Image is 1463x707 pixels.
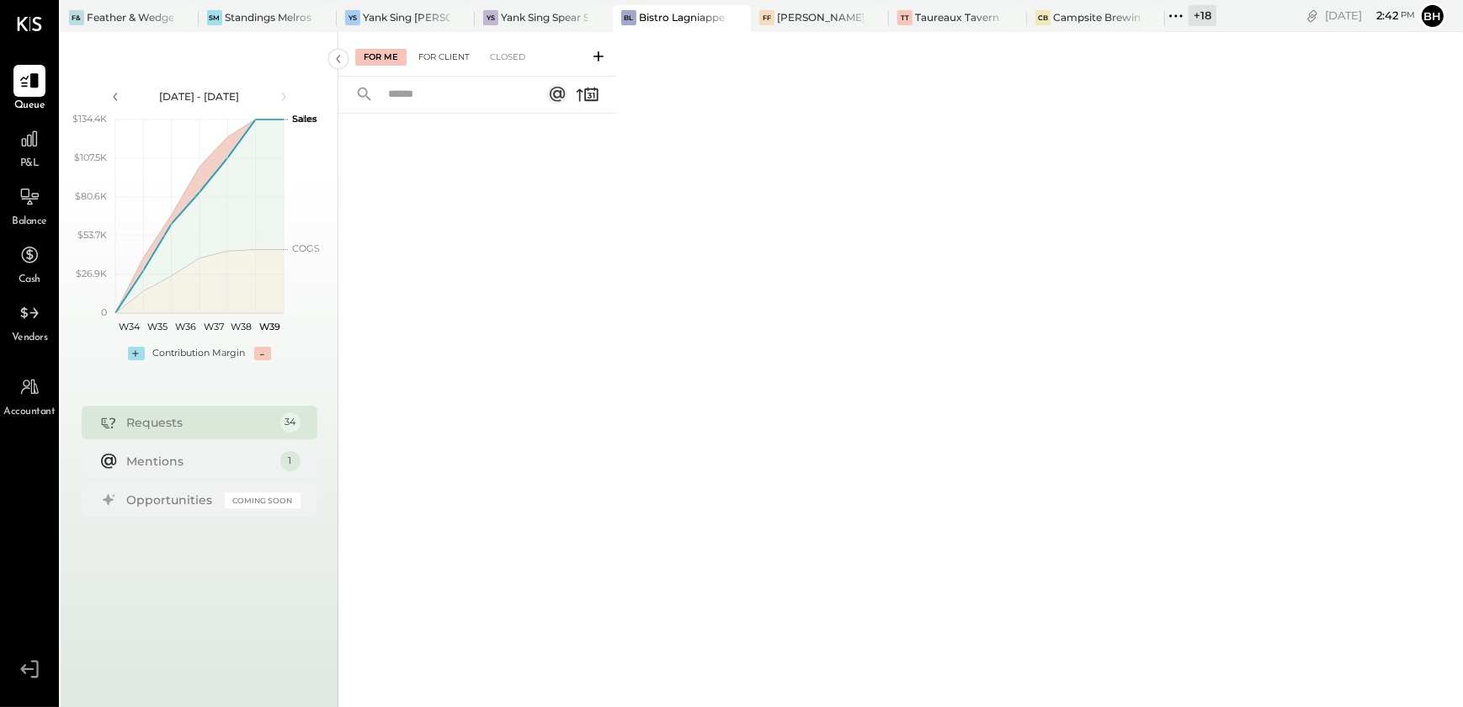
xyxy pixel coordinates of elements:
div: + [128,347,145,360]
text: W37 [203,321,223,332]
div: YS [483,10,498,25]
div: Coming Soon [225,492,301,508]
div: copy link [1304,7,1321,24]
div: For Me [355,49,407,66]
div: Requests [127,414,272,431]
div: F& [69,10,84,25]
div: Bistro Lagniappe [639,10,725,24]
div: Yank Sing [PERSON_NAME][GEOGRAPHIC_DATA] [363,10,450,24]
text: $80.6K [75,190,107,202]
div: Mentions [127,453,272,470]
span: Accountant [4,405,56,420]
div: Taureaux Tavern [915,10,999,24]
button: Bh [1419,3,1446,29]
span: Vendors [12,331,48,346]
div: + 18 [1189,5,1216,26]
div: CB [1035,10,1051,25]
text: W39 [258,321,279,332]
div: 1 [280,451,301,471]
a: Cash [1,239,58,288]
div: Closed [481,49,534,66]
text: W36 [174,321,195,332]
span: Cash [19,273,40,288]
text: $134.4K [72,113,107,125]
text: W35 [147,321,168,332]
a: P&L [1,123,58,172]
text: $107.5K [74,151,107,163]
div: TT [897,10,912,25]
text: 0 [101,306,107,318]
text: $26.9K [76,268,107,279]
div: [DATE] - [DATE] [128,89,271,104]
div: [PERSON_NAME], LLC [777,10,864,24]
span: Queue [14,98,45,114]
text: W34 [119,321,141,332]
a: Queue [1,65,58,114]
text: Sales [292,113,317,125]
a: Vendors [1,297,58,346]
div: SM [207,10,222,25]
div: Campsite Brewing [1053,10,1140,24]
text: W38 [231,321,252,332]
div: Opportunities [127,492,216,508]
div: Feather & Wedge [87,10,173,24]
text: $53.7K [77,229,107,241]
div: 34 [280,412,301,433]
div: [DATE] [1325,8,1415,24]
span: P&L [20,157,40,172]
a: Balance [1,181,58,230]
span: Balance [12,215,47,230]
div: FF [759,10,774,25]
div: BL [621,10,636,25]
div: For Client [410,49,478,66]
div: Contribution Margin [153,347,246,360]
div: Yank Sing Spear Street [501,10,588,24]
div: - [254,347,271,360]
div: YS [345,10,360,25]
text: COGS [292,242,320,254]
a: Accountant [1,371,58,420]
div: Standings Melrose [225,10,311,24]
